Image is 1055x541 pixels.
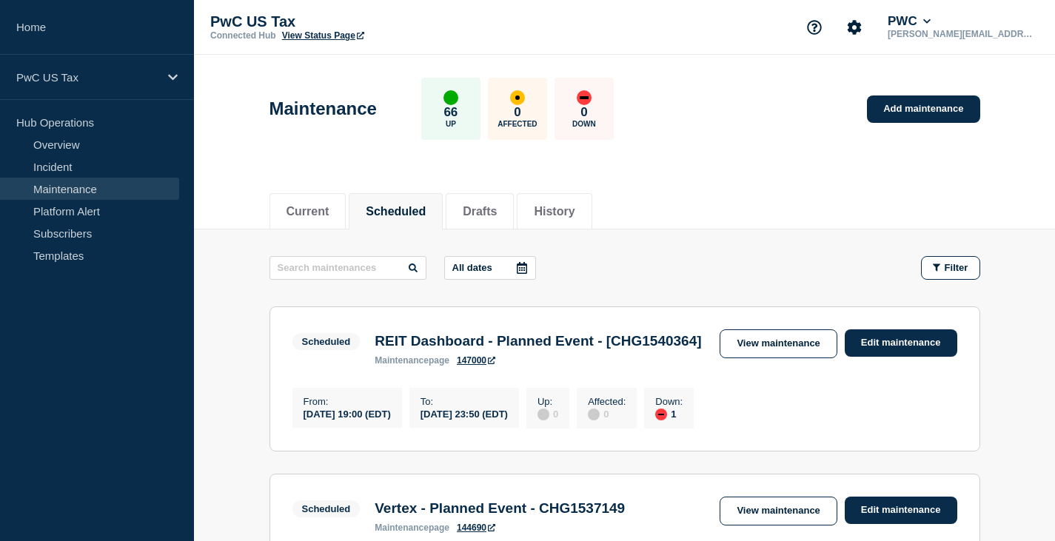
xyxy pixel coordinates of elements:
div: Scheduled [302,503,351,514]
button: History [534,205,575,218]
span: maintenance [375,522,429,533]
a: 147000 [457,355,495,366]
p: 66 [443,105,458,120]
a: Edit maintenance [845,329,957,357]
button: Account settings [839,12,870,43]
button: All dates [444,256,536,280]
span: maintenance [375,355,429,366]
p: Affected [498,120,537,128]
p: Up : [537,396,558,407]
p: page [375,355,449,366]
p: All dates [452,262,492,273]
a: View Status Page [282,30,364,41]
h3: Vertex - Planned Event - CHG1537149 [375,500,625,517]
div: down [655,409,667,420]
div: [DATE] 19:00 (EDT) [304,407,391,420]
a: Add maintenance [867,95,979,123]
div: down [577,90,592,105]
button: Scheduled [366,205,426,218]
p: To : [421,396,508,407]
div: 0 [588,407,626,420]
span: Filter [945,262,968,273]
p: Connected Hub [210,30,276,41]
p: From : [304,396,391,407]
a: View maintenance [720,329,837,358]
a: View maintenance [720,497,837,525]
p: 0 [514,105,520,120]
a: 144690 [457,522,495,533]
h3: REIT Dashboard - Planned Event - [CHG1540364] [375,333,701,349]
p: Affected : [588,396,626,407]
p: Down : [655,396,683,407]
p: PwC US Tax [210,13,506,30]
p: page [375,522,449,533]
button: Drafts [463,205,497,218]
div: [DATE] 23:50 (EDT) [421,407,508,420]
div: Scheduled [302,336,351,347]
div: 1 [655,407,683,420]
button: PWC [885,14,934,29]
div: affected [510,90,525,105]
button: Filter [921,256,980,280]
h1: Maintenance [269,98,377,119]
p: [PERSON_NAME][EMAIL_ADDRESS][PERSON_NAME][DOMAIN_NAME] [885,29,1039,39]
button: Support [799,12,830,43]
div: 0 [537,407,558,420]
button: Current [287,205,329,218]
p: 0 [580,105,587,120]
p: PwC US Tax [16,71,158,84]
input: Search maintenances [269,256,426,280]
p: Down [572,120,596,128]
p: Up [446,120,456,128]
div: disabled [537,409,549,420]
div: disabled [588,409,600,420]
a: Edit maintenance [845,497,957,524]
div: up [443,90,458,105]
